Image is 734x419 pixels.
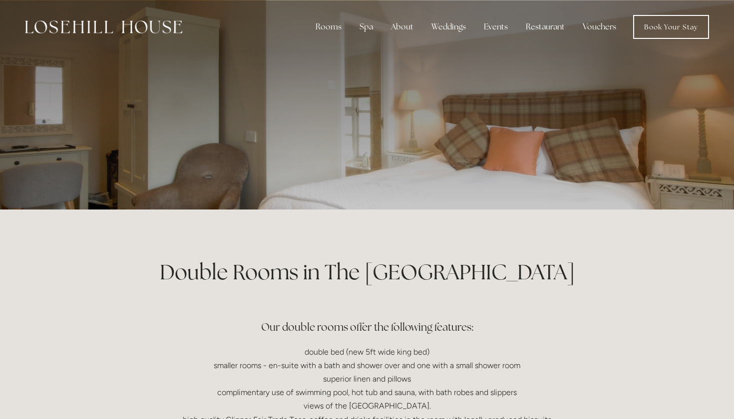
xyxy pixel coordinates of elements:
[352,17,381,37] div: Spa
[25,20,182,33] img: Losehill House
[518,17,573,37] div: Restaurant
[423,17,474,37] div: Weddings
[575,17,624,37] a: Vouchers
[383,17,421,37] div: About
[633,15,709,39] a: Book Your Stay
[128,257,606,287] h1: Double Rooms in The [GEOGRAPHIC_DATA]
[476,17,516,37] div: Events
[128,297,606,337] h3: Our double rooms offer the following features:
[308,17,350,37] div: Rooms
